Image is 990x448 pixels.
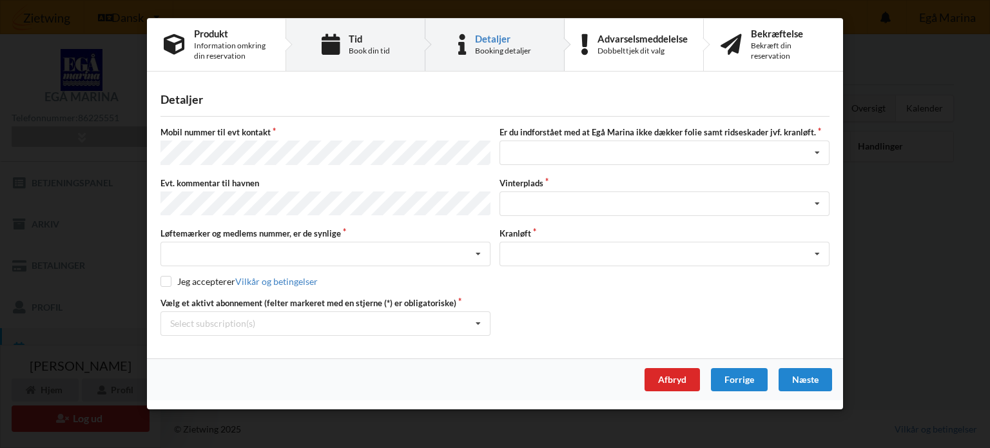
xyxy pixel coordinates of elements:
label: Er du indforstået med at Egå Marina ikke dækker folie samt ridseskader jvf. kranløft. [500,126,830,138]
label: Vælg et aktivt abonnement (felter markeret med en stjerne (*) er obligatoriske) [160,297,490,309]
div: Bekræftelse [751,28,826,39]
div: Produkt [194,28,269,39]
a: Vilkår og betingelser [235,276,318,287]
label: Løftemærker og medlems nummer, er de synlige [160,228,490,239]
div: Forrige [711,368,768,391]
div: Detaljer [160,92,830,107]
div: Book din tid [349,46,390,56]
div: Detaljer [475,34,531,44]
label: Mobil nummer til evt kontakt [160,126,490,138]
div: Afbryd [645,368,700,391]
div: Information omkring din reservation [194,41,269,61]
div: Næste [779,368,832,391]
div: Advarselsmeddelelse [597,34,688,44]
div: Dobbelttjek dit valg [597,46,688,56]
div: Select subscription(s) [170,318,255,329]
div: Booking detaljer [475,46,531,56]
label: Vinterplads [500,177,830,189]
label: Jeg accepterer [160,276,318,287]
div: Tid [349,34,390,44]
div: Bekræft din reservation [751,41,826,61]
label: Evt. kommentar til havnen [160,177,490,189]
label: Kranløft [500,228,830,239]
